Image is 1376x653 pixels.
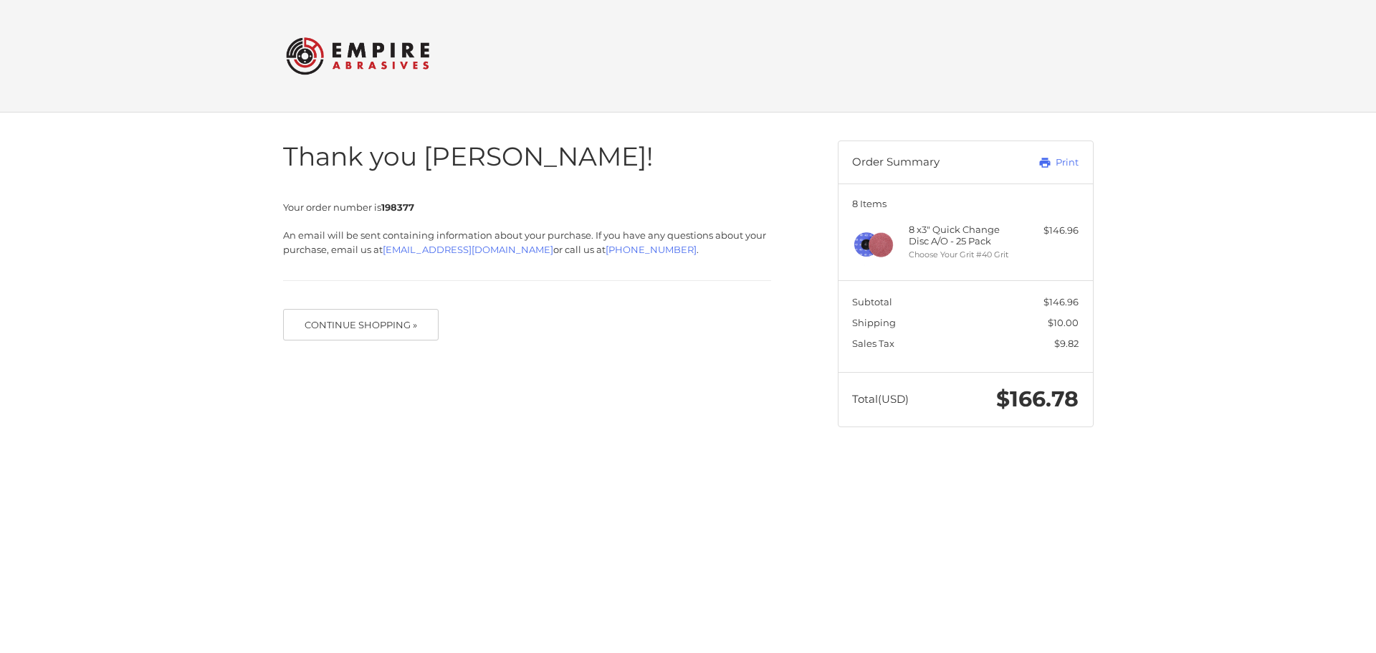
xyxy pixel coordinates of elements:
li: Choose Your Grit #40 Grit [909,249,1018,261]
span: $10.00 [1048,317,1079,328]
img: Empire Abrasives [286,28,429,84]
span: $9.82 [1054,338,1079,349]
span: Total (USD) [852,392,909,406]
span: Your order number is [283,201,414,213]
h3: 8 Items [852,198,1079,209]
h1: Thank you [PERSON_NAME]! [283,140,771,173]
span: $166.78 [996,386,1079,412]
span: Shipping [852,317,896,328]
h3: Order Summary [852,156,1008,170]
span: An email will be sent containing information about your purchase. If you have any questions about... [283,229,766,255]
span: Sales Tax [852,338,894,349]
a: Print [1008,156,1079,170]
strong: 198377 [381,201,414,213]
a: [PHONE_NUMBER] [606,244,697,255]
span: Subtotal [852,296,892,308]
a: [EMAIL_ADDRESS][DOMAIN_NAME] [383,244,553,255]
div: $146.96 [1022,224,1079,238]
span: $146.96 [1043,296,1079,308]
h4: 8 x 3" Quick Change Disc A/O - 25 Pack [909,224,1018,247]
button: Continue Shopping » [283,309,439,340]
